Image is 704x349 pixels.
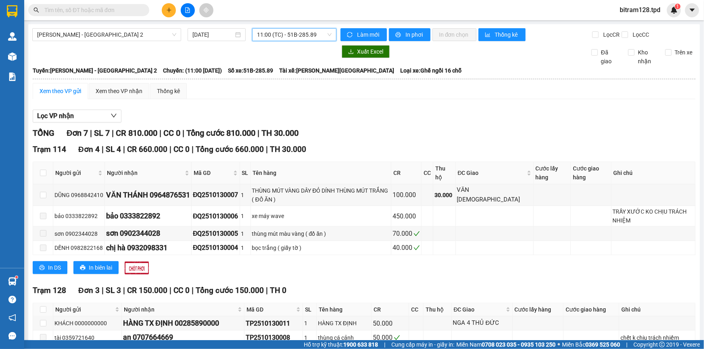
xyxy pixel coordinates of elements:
[192,241,240,255] td: ĐQ2510130004
[196,286,264,295] span: Tổng cước 150.000
[393,229,420,239] div: 70.000
[192,145,194,154] span: |
[393,211,420,221] div: 450.000
[193,229,238,239] div: ĐQ2510130005
[55,168,96,177] span: Người gửi
[228,66,273,75] span: Số xe: 51B-285.89
[400,66,462,75] span: Loại xe: Ghế ngồi 16 chỗ
[246,332,301,343] div: TP2510130008
[393,243,420,253] div: 40.000
[342,45,390,58] button: downloadXuất Excel
[613,5,667,15] span: bitram128.tpd
[261,128,299,138] span: TH 30.000
[102,286,104,295] span: |
[106,145,121,154] span: SL 4
[39,265,45,271] span: printer
[8,314,16,322] span: notification
[123,318,243,329] div: HÀNG TX ĐỊNH 00285890000
[409,303,424,316] th: CC
[244,330,303,345] td: TP2510130008
[619,303,696,316] th: Ghi chú
[257,29,332,41] span: 11:00 (TC) - 51B-285.89
[373,332,407,343] div: 50.000
[33,7,39,13] span: search
[7,5,17,17] img: logo-vxr
[433,162,455,184] th: Thu hộ
[193,190,238,200] div: ĐQ2510130007
[54,191,103,199] div: DŨNG 0968842410
[196,145,264,154] span: Tổng cước 660.000
[124,305,236,314] span: Người nhận
[620,333,694,342] div: chết k chịu trách nhiệm
[252,212,390,220] div: xe máy wave
[270,286,286,295] span: TH 0
[48,263,61,272] span: In DS
[193,211,238,221] div: ĐQ2510130006
[252,186,390,204] div: THÙNG MÚT VÀNG DÂY ĐỎ DÍNH THÙNG MÚT TRẮNG ( ĐỒ ĂN )
[8,32,17,41] img: warehouse-icon
[247,305,295,314] span: Mã GD
[106,210,190,222] div: bảo 0333822892
[194,168,232,177] span: Mã GD
[389,28,430,41] button: printerIn phơi
[44,6,140,15] input: Tìm tên, số ĐT hoặc mã đơn
[391,162,422,184] th: CR
[251,162,392,184] th: Tên hàng
[169,145,171,154] span: |
[571,162,611,184] th: Cước giao hàng
[241,212,249,220] div: 1
[357,30,380,39] span: Làm mới
[270,145,306,154] span: TH 30.000
[80,265,86,271] span: printer
[199,3,213,17] button: aim
[458,168,525,177] span: ĐC Giao
[102,145,104,154] span: |
[96,87,142,96] div: Xem theo VP nhận
[304,333,315,342] div: 1
[157,87,180,96] div: Thống kê
[485,32,492,38] span: bar-chart
[127,145,167,154] span: CR 660.000
[106,286,121,295] span: SL 3
[612,162,696,184] th: Ghi chú
[162,3,176,17] button: plus
[192,184,240,206] td: ĐQ2510130007
[192,206,240,226] td: ĐQ2510130006
[395,32,402,38] span: printer
[257,128,259,138] span: |
[73,261,119,274] button: printerIn biên lai
[90,128,92,138] span: |
[33,128,54,138] span: TỔNG
[585,341,620,348] strong: 0369 525 060
[457,185,532,204] div: VĂN [DEMOGRAPHIC_DATA]
[675,4,681,9] sup: 1
[453,318,511,328] div: NGA 4 THỦ ĐỨC
[173,145,190,154] span: CC 0
[78,286,100,295] span: Đơn 3
[33,286,66,295] span: Trạm 128
[357,47,383,56] span: Xuất Excel
[246,318,301,328] div: TP2510130011
[513,303,564,316] th: Cước lấy hàng
[456,340,556,349] span: Miền Nam
[266,286,268,295] span: |
[163,128,180,138] span: CC 0
[33,145,66,154] span: Trạm 114
[241,243,249,252] div: 1
[33,67,157,74] b: Tuyến: [PERSON_NAME] - [GEOGRAPHIC_DATA] 2
[94,128,110,138] span: SL 7
[279,66,394,75] span: Tài xế: [PERSON_NAME][GEOGRAPHIC_DATA]
[193,243,238,253] div: ĐQ2510130004
[347,32,354,38] span: sync
[78,145,100,154] span: Đơn 4
[111,112,117,119] span: down
[422,162,433,184] th: CC
[562,340,620,349] span: Miền Bắc
[266,145,268,154] span: |
[252,243,390,252] div: bọc trắng ( giấy tờ )
[676,4,679,9] span: 1
[192,30,234,39] input: 13/10/2025
[163,66,222,75] span: Chuyến: (11:00 [DATE])
[33,110,121,123] button: Lọc VP nhận
[317,303,372,316] th: Tên hàng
